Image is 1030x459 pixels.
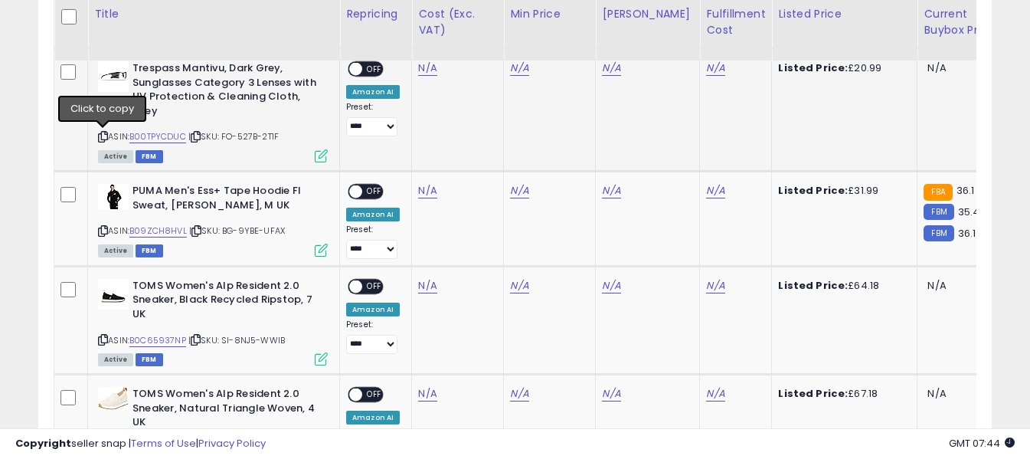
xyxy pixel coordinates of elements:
[362,185,387,198] span: OFF
[188,130,279,143] span: | SKU: FO-527B-2T1F
[98,150,133,163] span: All listings currently available for purchase on Amazon
[362,280,387,293] span: OFF
[346,102,400,136] div: Preset:
[132,61,319,122] b: Trespass Mantivu, Dark Grey, Sunglasses Category 3 Lenses with UV Protection & Cleaning Cloth, Grey
[958,226,976,241] span: 36.1
[778,183,848,198] b: Listed Price:
[927,386,946,401] span: N/A
[362,389,387,402] span: OFF
[924,225,953,241] small: FBM
[94,6,333,22] div: Title
[132,279,319,326] b: TOMS Women's Alp Resident 2.0 Sneaker, Black Recycled Ripstop, 7 UK
[924,204,953,220] small: FBM
[346,6,405,22] div: Repricing
[418,183,437,198] a: N/A
[98,279,129,310] img: 31VT9dPyh0L._SL40_.jpg
[778,61,848,75] b: Listed Price:
[706,183,724,198] a: N/A
[510,278,528,293] a: N/A
[778,278,848,293] b: Listed Price:
[706,61,724,76] a: N/A
[510,183,528,198] a: N/A
[778,279,905,293] div: £64.18
[136,244,163,257] span: FBM
[510,61,528,76] a: N/A
[346,208,400,221] div: Amazon AI
[949,436,1015,451] span: 2025-08-15 07:44 GMT
[189,225,285,237] span: | SKU: BG-9YBE-UFAX
[132,184,319,216] b: PUMA Men's Ess+ Tape Hoodie Fl Sweat, [PERSON_NAME], M UK
[778,387,905,401] div: £67.18
[129,225,187,238] a: B09ZCH8HVL
[98,184,328,255] div: ASIN:
[346,411,400,425] div: Amazon AI
[510,386,528,402] a: N/A
[418,61,437,76] a: N/A
[131,436,196,451] a: Terms of Use
[778,386,848,401] b: Listed Price:
[927,278,946,293] span: N/A
[778,61,905,75] div: £20.99
[418,6,497,38] div: Cost (Exc. VAT)
[98,61,129,92] img: 21FFih0G3LL._SL40_.jpg
[129,130,186,143] a: B00TPYCDUC
[98,353,133,366] span: All listings currently available for purchase on Amazon
[132,387,319,434] b: TOMS Women's Alp Resident 2.0 Sneaker, Natural Triangle Woven, 4 UK
[346,85,400,99] div: Amazon AI
[136,150,163,163] span: FBM
[706,386,724,402] a: N/A
[706,6,765,38] div: Fulfillment Cost
[602,6,693,22] div: [PERSON_NAME]
[927,61,946,75] span: N/A
[136,353,163,366] span: FBM
[346,225,400,259] div: Preset:
[778,6,911,22] div: Listed Price
[602,61,620,76] a: N/A
[98,184,129,209] img: 31+LZ7IqxrL._SL40_.jpg
[956,183,975,198] span: 36.1
[346,320,400,354] div: Preset:
[602,386,620,402] a: N/A
[418,278,437,293] a: N/A
[362,63,387,76] span: OFF
[958,205,986,219] span: 35.49
[198,436,266,451] a: Privacy Policy
[98,244,133,257] span: All listings currently available for purchase on Amazon
[418,386,437,402] a: N/A
[188,334,285,346] span: | SKU: SI-8NJ5-WWIB
[346,303,400,316] div: Amazon AI
[706,278,724,293] a: N/A
[602,278,620,293] a: N/A
[778,184,905,198] div: £31.99
[15,437,266,451] div: seller snap | |
[98,61,328,161] div: ASIN:
[602,183,620,198] a: N/A
[98,279,328,364] div: ASIN:
[924,184,952,201] small: FBA
[924,6,1002,38] div: Current Buybox Price
[129,334,186,347] a: B0C65937NP
[510,6,589,22] div: Min Price
[15,436,71,451] strong: Copyright
[98,387,129,410] img: 31F-w5IhiAL._SL40_.jpg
